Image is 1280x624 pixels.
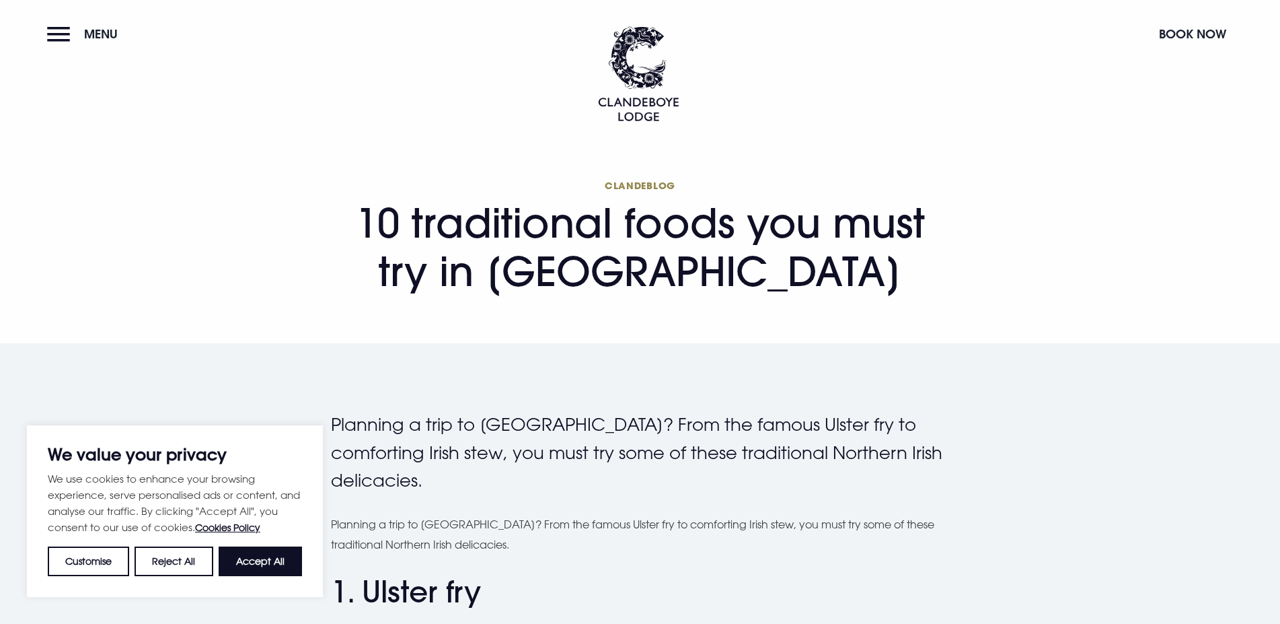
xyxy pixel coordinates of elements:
[331,514,950,555] p: Planning a trip to [GEOGRAPHIC_DATA]? From the famous Ulster fry to comforting Irish stew, you mu...
[331,574,950,610] h2: 1. Ulster fry
[331,179,950,192] span: Clandeblog
[331,411,950,495] p: Planning a trip to [GEOGRAPHIC_DATA]? From the famous Ulster fry to comforting Irish stew, you mu...
[48,471,302,536] p: We use cookies to enhance your browsing experience, serve personalised ads or content, and analys...
[331,179,950,296] h1: 10 traditional foods you must try in [GEOGRAPHIC_DATA]
[195,522,260,533] a: Cookies Policy
[598,26,679,121] img: Clandeboye Lodge
[47,20,124,48] button: Menu
[1152,20,1233,48] button: Book Now
[135,547,213,576] button: Reject All
[84,26,118,42] span: Menu
[48,547,129,576] button: Customise
[219,547,302,576] button: Accept All
[27,425,323,597] div: We value your privacy
[48,446,302,462] p: We value your privacy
